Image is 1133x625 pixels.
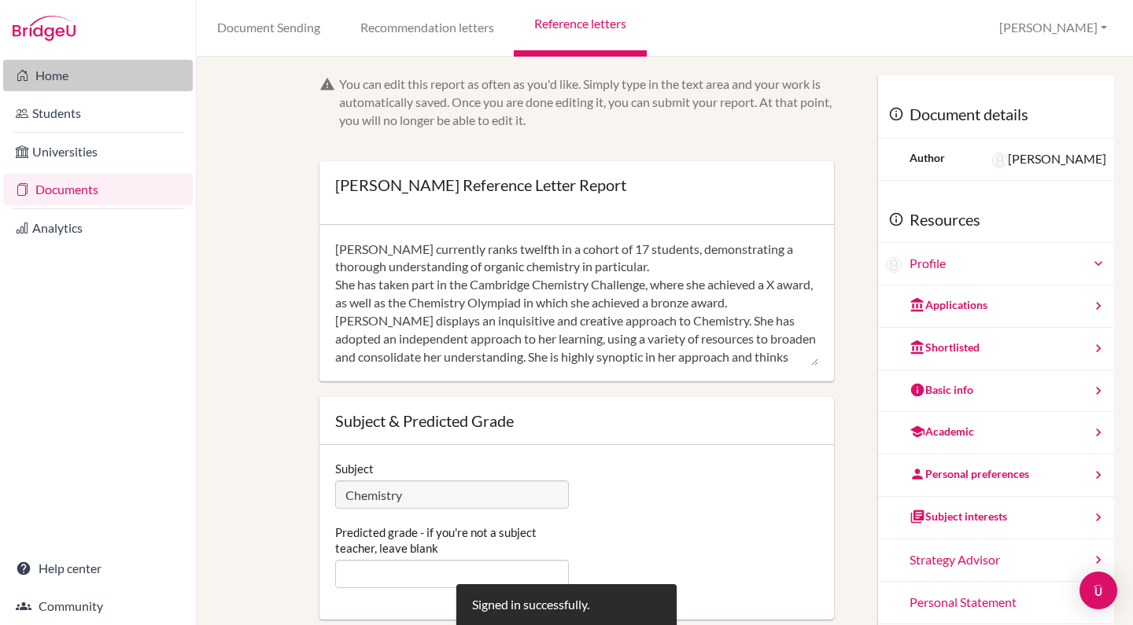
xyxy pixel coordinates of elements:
[910,297,987,313] div: Applications
[878,328,1114,370] a: Shortlisted
[3,174,193,205] a: Documents
[910,255,1106,273] a: Profile
[886,257,902,273] img: Rosemary Faiz
[992,153,1008,168] img: Danielle Helm
[3,212,193,244] a: Analytics
[878,539,1114,582] a: Strategy Advisor
[910,340,980,355] div: Shortlisted
[3,136,193,167] a: Universities
[335,461,374,476] label: Subject
[339,75,834,130] div: You can edit this report as often as you'd like. Simply type in the text area and your work is au...
[910,466,1029,482] div: Personal preferences
[910,509,1007,524] div: Subject interests
[335,413,818,428] div: Subject & Predicted Grade
[1079,572,1117,609] div: Open Intercom Messenger
[3,553,193,584] a: Help center
[878,497,1114,539] a: Subject interests
[13,16,76,41] img: Bridge-U
[910,424,974,439] div: Academic
[335,177,626,193] div: [PERSON_NAME] Reference Letter Report
[910,382,973,398] div: Basic info
[878,412,1114,454] a: Academic
[992,13,1114,42] button: [PERSON_NAME]
[3,97,193,129] a: Students
[992,150,1106,168] div: [PERSON_NAME]
[335,241,818,366] textarea: [PERSON_NAME] currently ranks twelfth in a cohort of 17 students, demonstrating a thorough unders...
[3,60,193,91] a: Home
[472,596,589,614] div: Signed in successfully.
[878,582,1114,624] a: Personal Statement
[878,370,1114,413] a: Basic info
[910,150,945,166] div: Author
[878,197,1114,244] div: Resources
[878,454,1114,497] a: Personal preferences
[878,285,1114,328] a: Applications
[335,524,569,556] label: Predicted grade - if you're not a subject teacher, leave blank
[878,91,1114,138] div: Document details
